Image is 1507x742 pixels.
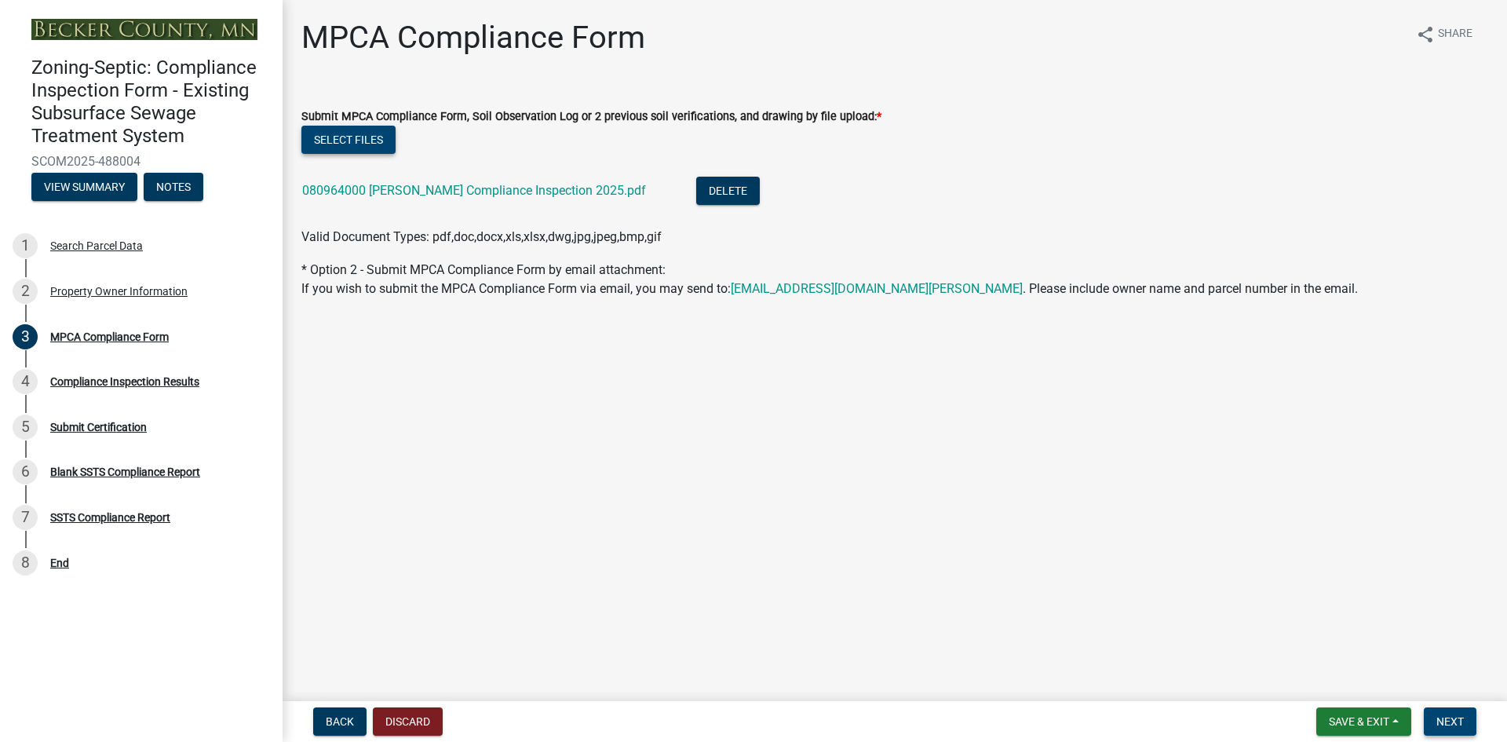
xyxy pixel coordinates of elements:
span: Next [1436,715,1464,728]
span: Share [1438,25,1472,44]
wm-modal-confirm: Notes [144,181,203,194]
div: * Option 2 - Submit MPCA Compliance Form by email attachment: [301,261,1488,298]
wm-modal-confirm: Summary [31,181,137,194]
button: Notes [144,173,203,201]
button: Discard [373,707,443,736]
button: Save & Exit [1316,707,1411,736]
div: MPCA Compliance Form [50,331,169,342]
a: 080964000 [PERSON_NAME] Compliance Inspection 2025.pdf [302,183,646,198]
span: If you wish to submit the MPCA Compliance Form via email, you may send to: . Please include owner... [301,281,1358,296]
div: End [50,557,69,568]
span: Valid Document Types: pdf,doc,docx,xls,xlsx,dwg,jpg,jpeg,bmp,gif [301,229,662,244]
h1: MPCA Compliance Form [301,19,645,57]
div: 6 [13,459,38,484]
button: Select files [301,126,396,154]
wm-modal-confirm: Delete Document [696,185,760,199]
a: [EMAIL_ADDRESS][DOMAIN_NAME][PERSON_NAME] [731,281,1023,296]
i: share [1416,25,1435,44]
div: Submit Certification [50,422,147,433]
span: Save & Exit [1329,715,1389,728]
button: shareShare [1403,19,1485,49]
img: Becker County, Minnesota [31,19,257,40]
div: 7 [13,505,38,530]
span: Back [326,715,354,728]
div: Search Parcel Data [50,240,143,251]
div: Compliance Inspection Results [50,376,199,387]
div: 2 [13,279,38,304]
button: Back [313,707,367,736]
h4: Zoning-Septic: Compliance Inspection Form - Existing Subsurface Sewage Treatment System [31,57,270,147]
button: View Summary [31,173,137,201]
button: Delete [696,177,760,205]
div: 1 [13,233,38,258]
div: Blank SSTS Compliance Report [50,466,200,477]
div: SSTS Compliance Report [50,512,170,523]
div: 8 [13,550,38,576]
div: Property Owner Information [50,286,188,297]
div: 4 [13,369,38,394]
span: SCOM2025-488004 [31,154,251,169]
div: 3 [13,324,38,349]
button: Next [1424,707,1476,736]
label: Submit MPCA Compliance Form, Soil Observation Log or 2 previous soil verifications, and drawing b... [301,111,881,122]
div: 5 [13,415,38,440]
